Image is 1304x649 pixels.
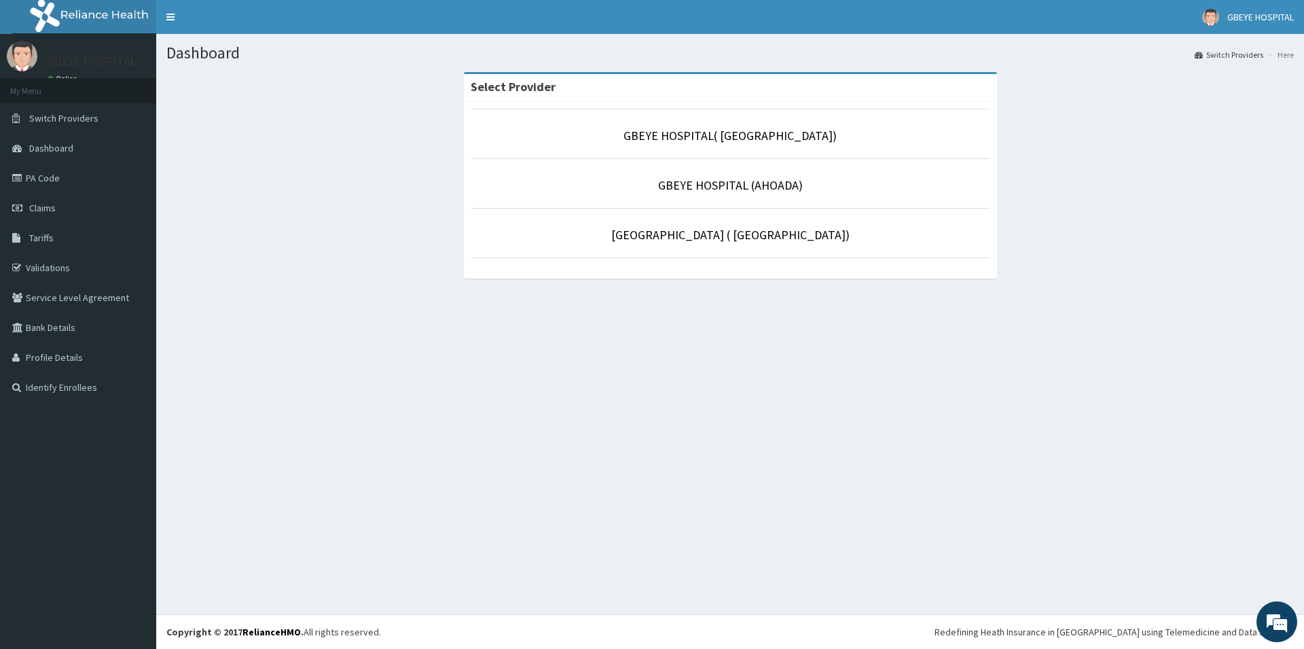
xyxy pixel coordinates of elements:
[935,625,1294,639] div: Redefining Heath Insurance in [GEOGRAPHIC_DATA] using Telemedicine and Data Science!
[29,232,54,244] span: Tariffs
[1202,9,1219,26] img: User Image
[7,41,37,71] img: User Image
[156,614,1304,649] footer: All rights reserved.
[48,74,80,84] a: Online
[242,626,301,638] a: RelianceHMO
[166,44,1294,62] h1: Dashboard
[471,79,556,94] strong: Select Provider
[48,55,137,67] p: GBEYE HOSPITAL
[1265,49,1294,60] li: Here
[166,626,304,638] strong: Copyright © 2017 .
[658,177,803,193] a: GBEYE HOSPITAL (AHOADA)
[623,128,837,143] a: GBEYE HOSPITAL( [GEOGRAPHIC_DATA])
[29,112,98,124] span: Switch Providers
[1227,11,1294,23] span: GBEYE HOSPITAL
[611,227,850,243] a: [GEOGRAPHIC_DATA] ( [GEOGRAPHIC_DATA])
[1195,49,1263,60] a: Switch Providers
[29,142,73,154] span: Dashboard
[29,202,56,214] span: Claims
